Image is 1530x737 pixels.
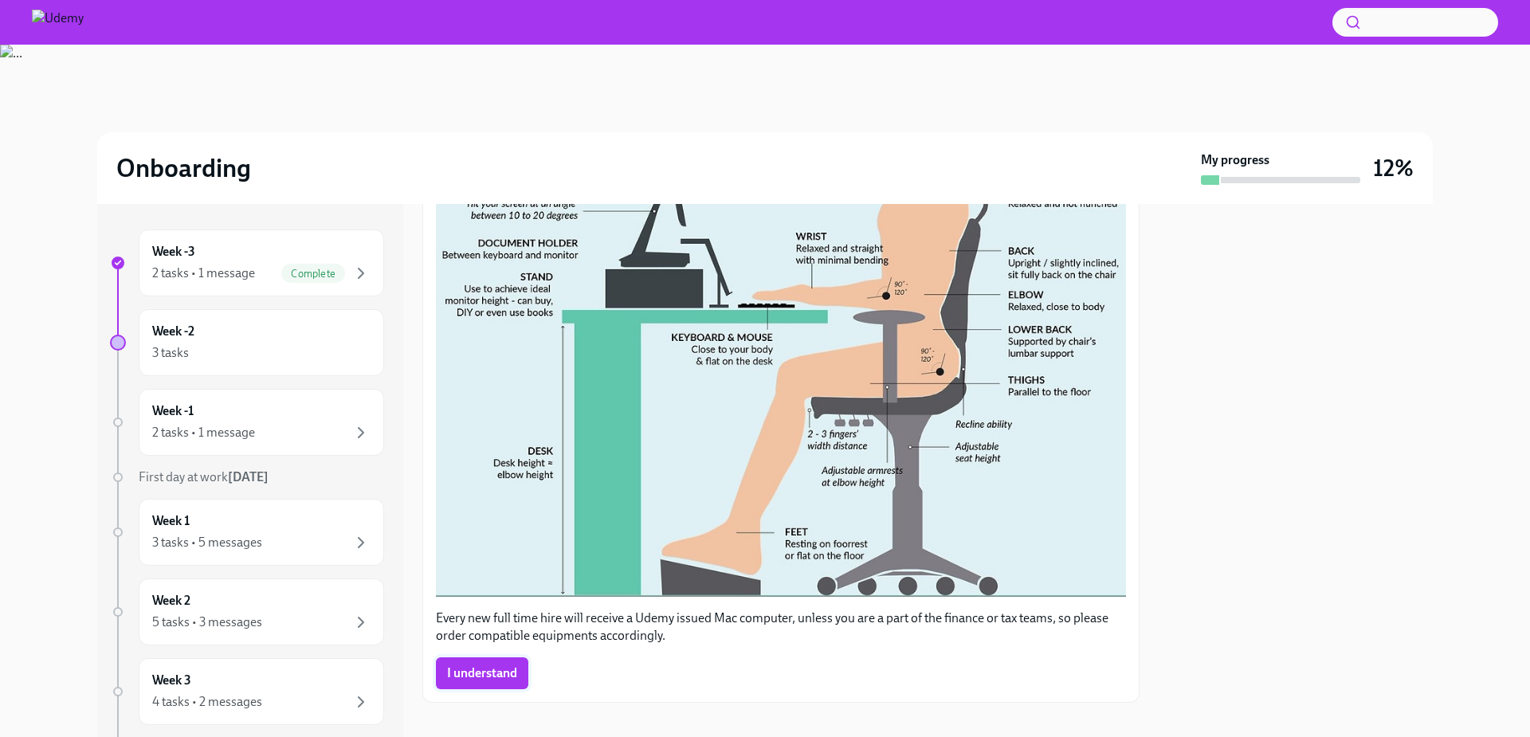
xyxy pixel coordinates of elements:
[110,229,384,296] a: Week -32 tasks • 1 messageComplete
[281,268,345,280] span: Complete
[32,10,84,35] img: Udemy
[152,693,262,711] div: 4 tasks • 2 messages
[110,389,384,456] a: Week -12 tasks • 1 message
[228,469,269,484] strong: [DATE]
[152,614,262,631] div: 5 tasks • 3 messages
[152,265,255,282] div: 2 tasks • 1 message
[110,499,384,566] a: Week 13 tasks • 5 messages
[152,402,194,420] h6: Week -1
[139,469,269,484] span: First day at work
[110,309,384,376] a: Week -23 tasks
[152,672,191,689] h6: Week 3
[436,610,1126,645] p: Every new full time hire will receive a Udemy issued Mac computer, unless you are a part of the f...
[436,657,528,689] button: I understand
[152,512,190,530] h6: Week 1
[110,468,384,486] a: First day at work[DATE]
[152,323,194,340] h6: Week -2
[447,665,517,681] span: I understand
[1201,151,1269,169] strong: My progress
[152,344,189,362] div: 3 tasks
[152,534,262,551] div: 3 tasks • 5 messages
[152,592,190,610] h6: Week 2
[116,152,251,184] h2: Onboarding
[110,578,384,645] a: Week 25 tasks • 3 messages
[1373,154,1414,182] h3: 12%
[152,424,255,441] div: 2 tasks • 1 message
[152,243,195,261] h6: Week -3
[110,658,384,725] a: Week 34 tasks • 2 messages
